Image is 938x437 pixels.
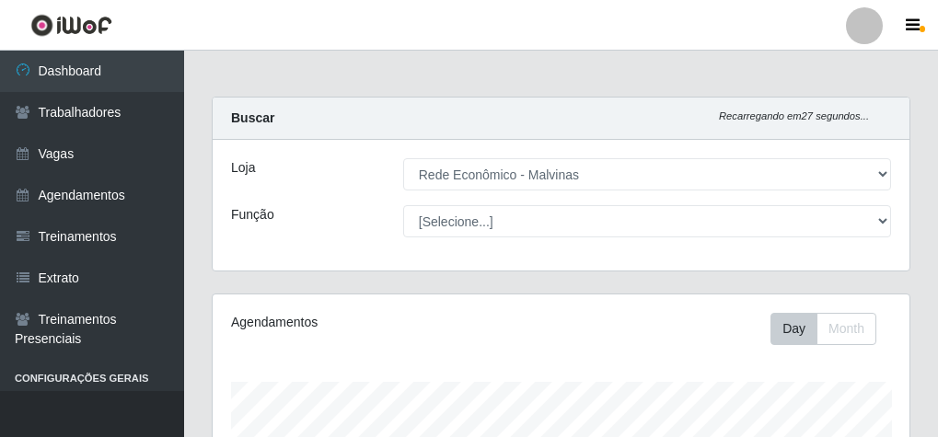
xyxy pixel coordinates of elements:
div: Toolbar with button groups [770,313,891,345]
label: Loja [231,158,255,178]
button: Day [770,313,817,345]
i: Recarregando em 27 segundos... [719,110,869,121]
strong: Buscar [231,110,274,125]
div: First group [770,313,876,345]
img: CoreUI Logo [30,14,112,37]
div: Agendamentos [231,313,490,332]
button: Month [816,313,876,345]
label: Função [231,205,274,224]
